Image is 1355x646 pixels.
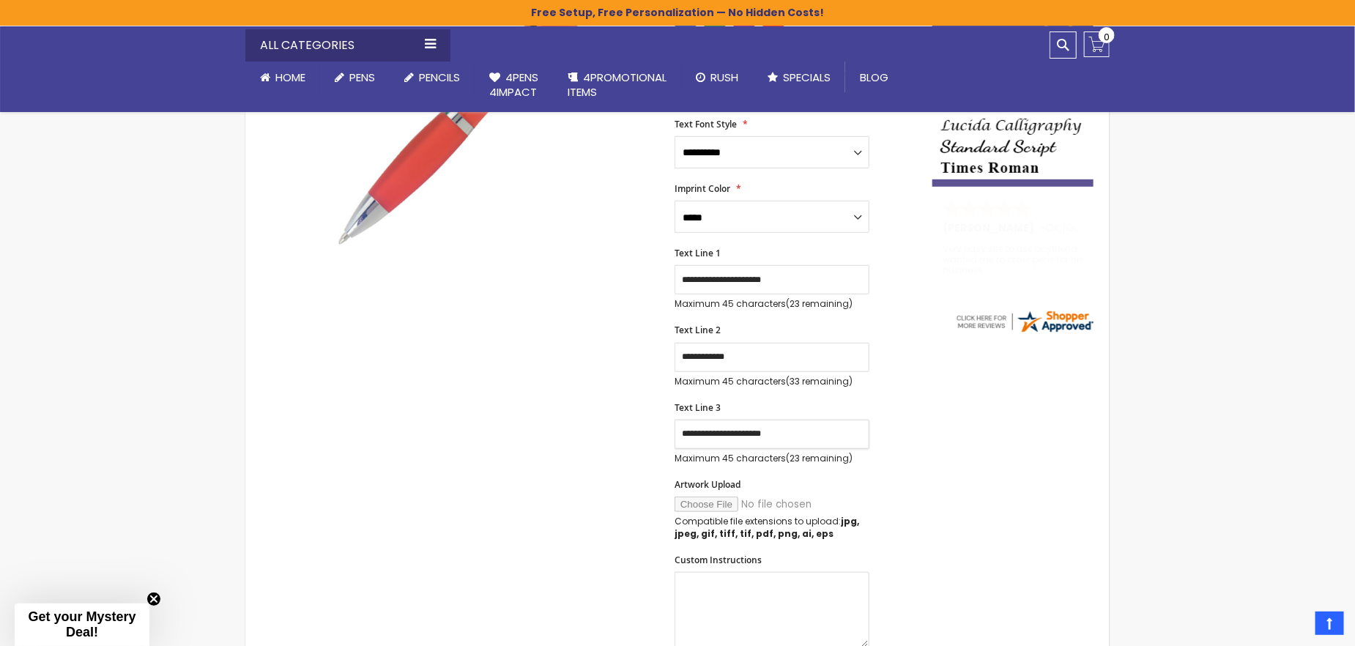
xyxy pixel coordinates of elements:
a: Top [1315,612,1344,635]
span: Artwork Upload [675,478,740,491]
span: Home [275,70,305,85]
span: Text Font Style [675,118,737,130]
span: Pens [349,70,375,85]
span: Text Line 3 [675,401,721,414]
p: Maximum 45 characters [675,376,869,387]
span: Rush [710,70,738,85]
a: Home [245,62,320,94]
a: 0 [1084,31,1110,57]
div: All Categories [245,29,450,62]
span: Pencils [419,70,460,85]
img: font-personalization-examples [932,45,1094,187]
span: Text Line 2 [675,324,721,336]
a: Rush [681,62,753,94]
a: Pencils [390,62,475,94]
a: 4pens.com certificate URL [954,325,1095,338]
span: 0 [1104,30,1110,44]
span: Blog [860,70,888,85]
a: 4Pens4impact [475,62,553,109]
p: Compatible file extensions to upload: [675,516,869,539]
span: OK [1045,220,1060,235]
span: Text Line 1 [675,247,721,259]
span: 4PROMOTIONAL ITEMS [568,70,667,100]
span: - , [1039,220,1170,235]
img: 4pens.com widget logo [954,308,1095,335]
p: Maximum 45 characters [675,453,869,464]
span: [PERSON_NAME] [943,220,1039,235]
button: Close teaser [146,592,161,606]
span: 4Pens 4impact [489,70,538,100]
a: Pens [320,62,390,94]
span: (23 remaining) [786,297,853,310]
a: Specials [753,62,845,94]
span: [GEOGRAPHIC_DATA] [1062,220,1170,235]
p: Maximum 45 characters [675,298,869,310]
span: (23 remaining) [786,452,853,464]
a: Blog [845,62,903,94]
strong: jpg, jpeg, gif, tiff, tif, pdf, png, ai, eps [675,515,859,539]
span: Imprint Color [675,182,730,195]
span: Custom Instructions [675,554,762,566]
div: Very easy site to use boyfriend wanted me to order pens for his business [943,244,1085,275]
a: 4PROMOTIONALITEMS [553,62,681,109]
span: (33 remaining) [786,375,853,387]
span: Get your Mystery Deal! [28,609,135,639]
span: Specials [783,70,831,85]
div: Get your Mystery Deal!Close teaser [15,604,149,646]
